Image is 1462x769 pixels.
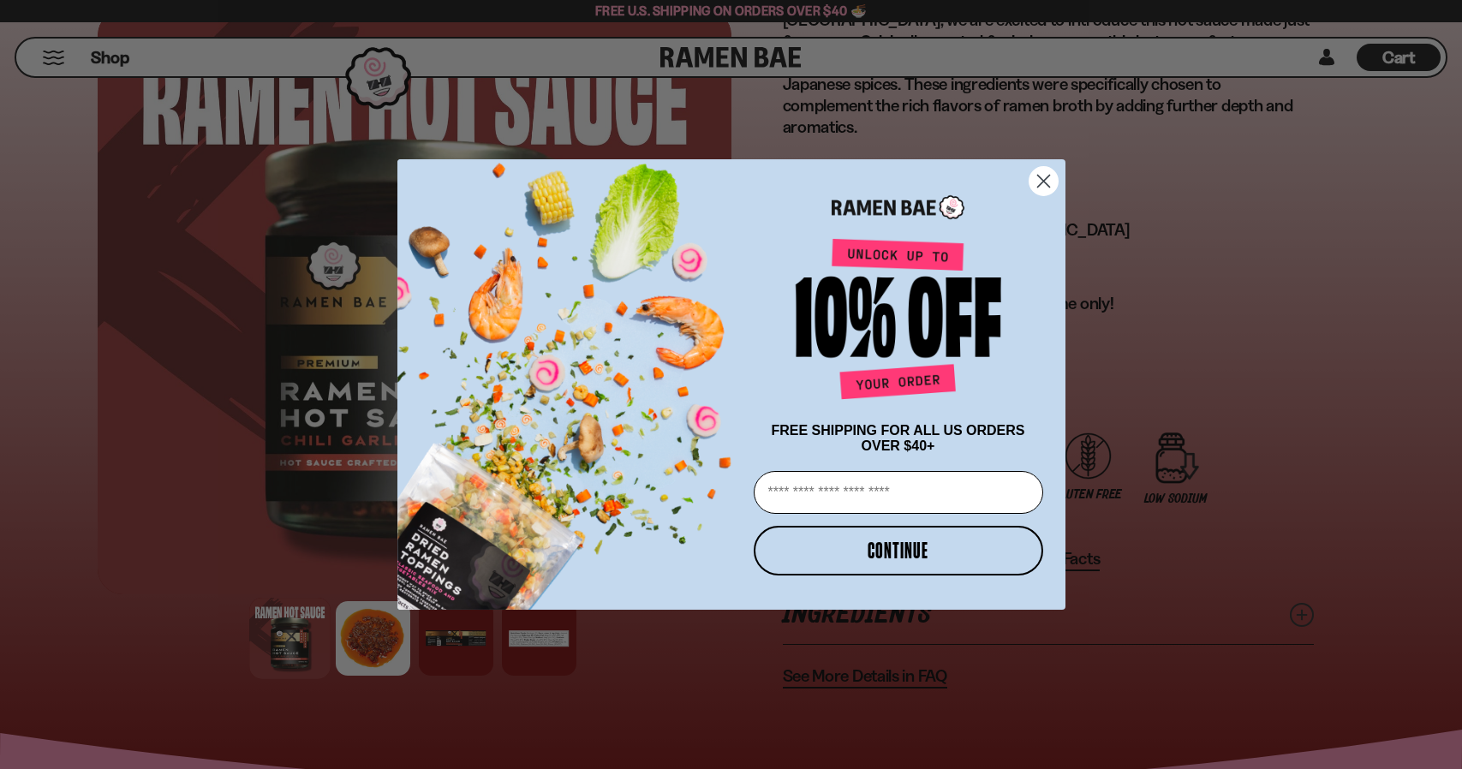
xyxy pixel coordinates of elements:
span: FREE SHIPPING FOR ALL US ORDERS OVER $40+ [771,423,1024,453]
img: Ramen Bae Logo [832,194,964,222]
button: CONTINUE [754,526,1043,575]
img: Unlock up to 10% off [791,238,1005,406]
button: Close dialog [1029,166,1059,196]
img: ce7035ce-2e49-461c-ae4b-8ade7372f32c.png [397,144,747,610]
